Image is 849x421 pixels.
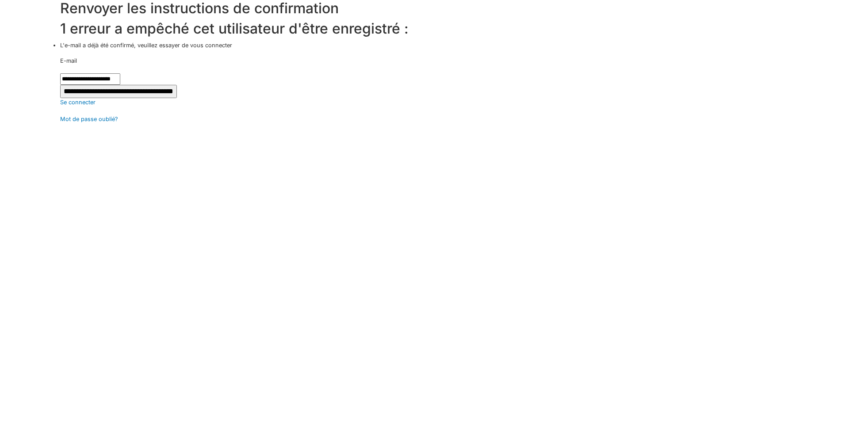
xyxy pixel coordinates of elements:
[60,99,96,106] font: Se connecter
[60,57,77,64] font: E-mail
[60,98,849,106] a: Se connecter
[60,115,849,123] a: Mot de passe oublié?
[60,42,232,49] font: L'e-mail a déjà été confirmé, veuillez essayer de vous connecter
[60,20,409,37] font: 1 erreur a empêché cet utilisateur d'être enregistré :
[60,116,118,122] font: Mot de passe oublié?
